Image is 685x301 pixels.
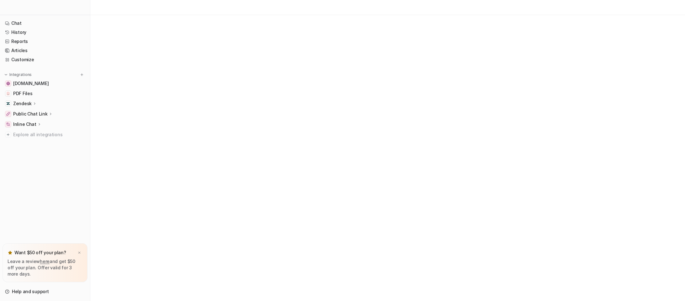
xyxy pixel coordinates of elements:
img: explore all integrations [5,132,11,138]
a: Help and support [3,287,88,296]
a: Articles [3,46,88,55]
img: menu_add.svg [80,73,84,77]
img: PDF Files [6,92,10,95]
a: here [40,259,50,264]
p: Zendesk [13,100,32,107]
p: Public Chat Link [13,111,48,117]
a: Reports [3,37,88,46]
p: Inline Chat [13,121,36,127]
a: Explore all integrations [3,130,88,139]
p: Want $50 off your plan? [14,250,66,256]
p: Integrations [9,72,32,77]
p: Leave a review and get $50 off your plan. Offer valid for 3 more days. [8,258,82,277]
img: Inline Chat [6,122,10,126]
a: History [3,28,88,37]
img: star [8,250,13,255]
button: Integrations [3,72,34,78]
a: Customize [3,55,88,64]
img: status.gem.com [6,82,10,85]
img: Zendesk [6,102,10,105]
a: PDF FilesPDF Files [3,89,88,98]
img: expand menu [4,73,8,77]
span: [DOMAIN_NAME] [13,80,49,87]
span: PDF Files [13,90,32,97]
a: status.gem.com[DOMAIN_NAME] [3,79,88,88]
span: Explore all integrations [13,130,85,140]
img: Public Chat Link [6,112,10,116]
img: x [77,251,81,255]
a: Chat [3,19,88,28]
